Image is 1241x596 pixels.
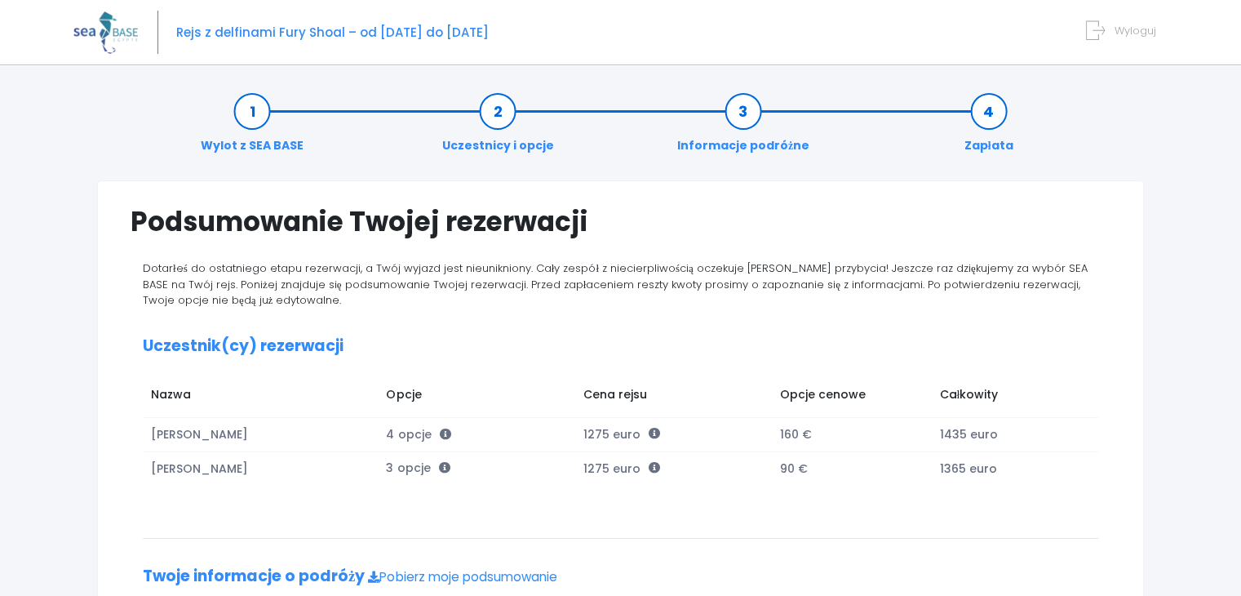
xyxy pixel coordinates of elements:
[176,24,489,41] font: Rejs z delfinami Fury Shoal – od [DATE] do [DATE]
[151,460,248,476] font: [PERSON_NAME]
[583,386,647,403] font: Cena rejsu
[386,426,431,443] font: 4 opcje
[379,568,556,585] font: Pobierz moje podsumowanie
[368,568,556,585] a: Pobierz moje podsumowanie
[669,103,818,154] a: Informacje podróżne
[780,426,812,443] font: 160 €
[583,460,640,476] font: 1275 euro
[780,386,866,403] font: Opcje cenowe
[964,137,1013,153] font: Zapłata
[151,426,248,443] font: [PERSON_NAME]
[780,460,808,476] font: 90 €
[151,386,191,403] font: Nazwa
[193,103,312,154] a: Wylot z SEA BASE
[143,565,365,587] font: Twoje informacje o podróży
[143,335,343,357] font: Uczestnik(cy) rezerwacji
[939,426,997,443] font: 1435 euro
[201,137,304,153] font: Wylot z SEA BASE
[1115,23,1156,38] font: Wyloguj
[386,460,430,476] font: 3 opcje
[939,386,998,403] font: Całkowity
[956,103,1022,154] a: Zapłata
[583,426,640,443] font: 1275 euro
[143,260,1088,308] font: Dotarłeś do ostatniego etapu rezerwacji, a Twój wyjazd jest nieunikniony. Cały zespół z niecierpl...
[386,386,421,403] font: Opcje
[434,103,562,154] a: Uczestnicy i opcje
[677,137,809,153] font: Informacje podróżne
[939,460,996,476] font: 1365 euro
[131,203,588,240] font: Podsumowanie Twojej rezerwacji
[442,137,554,153] font: Uczestnicy i opcje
